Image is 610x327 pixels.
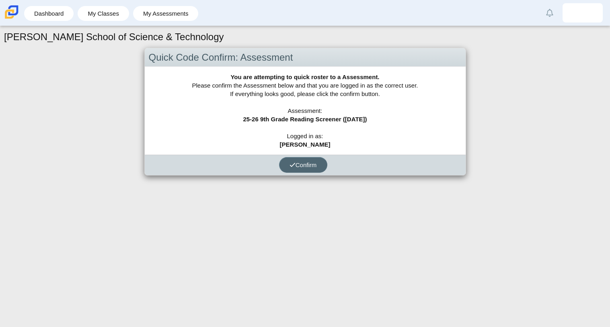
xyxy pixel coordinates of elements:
b: 25-26 9th Grade Reading Screener ([DATE]) [243,116,367,123]
h1: [PERSON_NAME] School of Science & Technology [4,30,224,44]
div: Please confirm the Assessment below and that you are logged in as the correct user. If everything... [145,67,466,155]
a: My Assessments [137,6,195,21]
img: ruby.escototorres.HgWvKM [576,6,589,19]
a: Carmen School of Science & Technology [3,15,20,22]
button: Confirm [279,157,327,173]
div: Quick Code Confirm: Assessment [145,48,466,67]
span: Confirm [290,161,317,168]
a: My Classes [82,6,125,21]
b: You are attempting to quick roster to a Assessment. [230,74,379,80]
b: [PERSON_NAME] [280,141,331,148]
a: Dashboard [28,6,70,21]
a: Alerts [541,4,559,22]
img: Carmen School of Science & Technology [3,4,20,20]
a: ruby.escototorres.HgWvKM [563,3,603,22]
